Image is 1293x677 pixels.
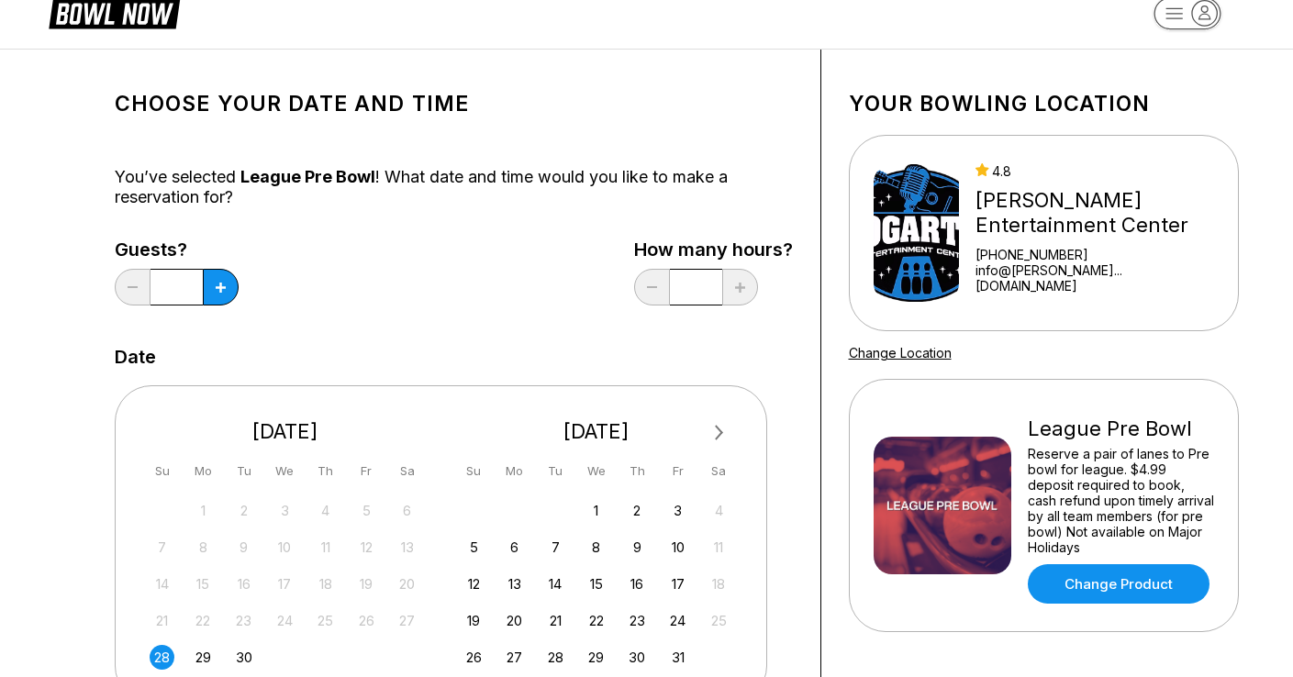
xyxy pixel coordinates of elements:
div: Choose Monday, October 27th, 2025 [502,645,527,670]
div: Not available Saturday, October 25th, 2025 [707,608,731,633]
div: Choose Thursday, October 30th, 2025 [625,645,650,670]
div: Choose Monday, October 6th, 2025 [502,535,527,560]
div: Fr [665,459,690,483]
div: You’ve selected ! What date and time would you like to make a reservation for? [115,167,793,207]
div: Choose Wednesday, October 15th, 2025 [584,572,608,596]
div: Not available Tuesday, September 9th, 2025 [231,535,256,560]
h1: Your bowling location [849,91,1239,117]
div: 4.8 [975,163,1214,179]
div: Choose Sunday, September 28th, 2025 [150,645,174,670]
div: Choose Monday, October 13th, 2025 [502,572,527,596]
div: Not available Monday, September 15th, 2025 [191,572,216,596]
div: Choose Friday, October 3rd, 2025 [665,498,690,523]
div: month 2025-09 [148,496,423,670]
div: Choose Wednesday, October 8th, 2025 [584,535,608,560]
div: Not available Friday, September 19th, 2025 [354,572,379,596]
div: [PERSON_NAME] Entertainment Center [975,188,1214,238]
div: Choose Wednesday, October 22nd, 2025 [584,608,608,633]
div: Not available Wednesday, September 17th, 2025 [273,572,297,596]
div: Not available Friday, September 26th, 2025 [354,608,379,633]
div: We [273,459,297,483]
div: Choose Tuesday, October 14th, 2025 [543,572,568,596]
div: Choose Friday, October 31st, 2025 [665,645,690,670]
div: Not available Sunday, September 21st, 2025 [150,608,174,633]
div: Su [150,459,174,483]
div: Sa [707,459,731,483]
div: Not available Sunday, September 7th, 2025 [150,535,174,560]
div: Th [625,459,650,483]
div: Not available Thursday, September 18th, 2025 [313,572,338,596]
div: Mo [502,459,527,483]
div: Sa [395,459,419,483]
div: Not available Monday, September 8th, 2025 [191,535,216,560]
div: Choose Wednesday, October 29th, 2025 [584,645,608,670]
div: Choose Thursday, October 2nd, 2025 [625,498,650,523]
div: Not available Wednesday, September 3rd, 2025 [273,498,297,523]
a: info@[PERSON_NAME]...[DOMAIN_NAME] [975,262,1214,294]
div: Choose Tuesday, September 30th, 2025 [231,645,256,670]
div: Not available Wednesday, September 10th, 2025 [273,535,297,560]
div: Fr [354,459,379,483]
div: Choose Thursday, October 9th, 2025 [625,535,650,560]
div: Not available Saturday, October 18th, 2025 [707,572,731,596]
img: Bogart's Entertainment Center [874,164,959,302]
div: Not available Saturday, October 11th, 2025 [707,535,731,560]
div: Not available Friday, September 5th, 2025 [354,498,379,523]
div: We [584,459,608,483]
div: Choose Thursday, October 16th, 2025 [625,572,650,596]
div: Tu [543,459,568,483]
div: Not available Tuesday, September 16th, 2025 [231,572,256,596]
div: Choose Tuesday, October 21st, 2025 [543,608,568,633]
div: Not available Saturday, September 20th, 2025 [395,572,419,596]
label: Guests? [115,239,239,260]
div: Choose Monday, October 20th, 2025 [502,608,527,633]
div: Not available Saturday, October 4th, 2025 [707,498,731,523]
span: League Pre Bowl [240,167,375,186]
div: Choose Friday, October 17th, 2025 [665,572,690,596]
div: Not available Saturday, September 6th, 2025 [395,498,419,523]
div: Not available Thursday, September 25th, 2025 [313,608,338,633]
button: Next Month [705,418,734,448]
div: Choose Friday, October 10th, 2025 [665,535,690,560]
div: Not available Saturday, September 27th, 2025 [395,608,419,633]
img: League Pre Bowl [874,437,1011,574]
div: Choose Sunday, October 5th, 2025 [462,535,486,560]
div: Choose Monday, September 29th, 2025 [191,645,216,670]
div: Not available Tuesday, September 2nd, 2025 [231,498,256,523]
div: Th [313,459,338,483]
div: Choose Tuesday, October 28th, 2025 [543,645,568,670]
div: Tu [231,459,256,483]
div: Reserve a pair of lanes to Pre bowl for league. $4.99 deposit required to book, cash refund upon ... [1028,446,1214,555]
label: How many hours? [634,239,793,260]
div: [DATE] [143,419,428,444]
div: Not available Friday, September 12th, 2025 [354,535,379,560]
h1: Choose your Date and time [115,91,793,117]
div: Su [462,459,486,483]
div: [DATE] [454,419,739,444]
div: Not available Thursday, September 11th, 2025 [313,535,338,560]
div: Choose Sunday, October 26th, 2025 [462,645,486,670]
div: Not available Tuesday, September 23rd, 2025 [231,608,256,633]
a: Change Location [849,345,952,361]
div: Not available Saturday, September 13th, 2025 [395,535,419,560]
div: Choose Sunday, October 19th, 2025 [462,608,486,633]
div: month 2025-10 [459,496,734,670]
div: Choose Friday, October 24th, 2025 [665,608,690,633]
div: Not available Monday, September 22nd, 2025 [191,608,216,633]
label: Date [115,347,156,367]
div: Not available Wednesday, September 24th, 2025 [273,608,297,633]
div: [PHONE_NUMBER] [975,247,1214,262]
div: Mo [191,459,216,483]
div: Choose Thursday, October 23rd, 2025 [625,608,650,633]
div: Not available Monday, September 1st, 2025 [191,498,216,523]
div: Choose Sunday, October 12th, 2025 [462,572,486,596]
div: League Pre Bowl [1028,416,1214,441]
div: Choose Wednesday, October 1st, 2025 [584,498,608,523]
a: Change Product [1028,564,1209,604]
div: Choose Tuesday, October 7th, 2025 [543,535,568,560]
div: Not available Sunday, September 14th, 2025 [150,572,174,596]
div: Not available Thursday, September 4th, 2025 [313,498,338,523]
